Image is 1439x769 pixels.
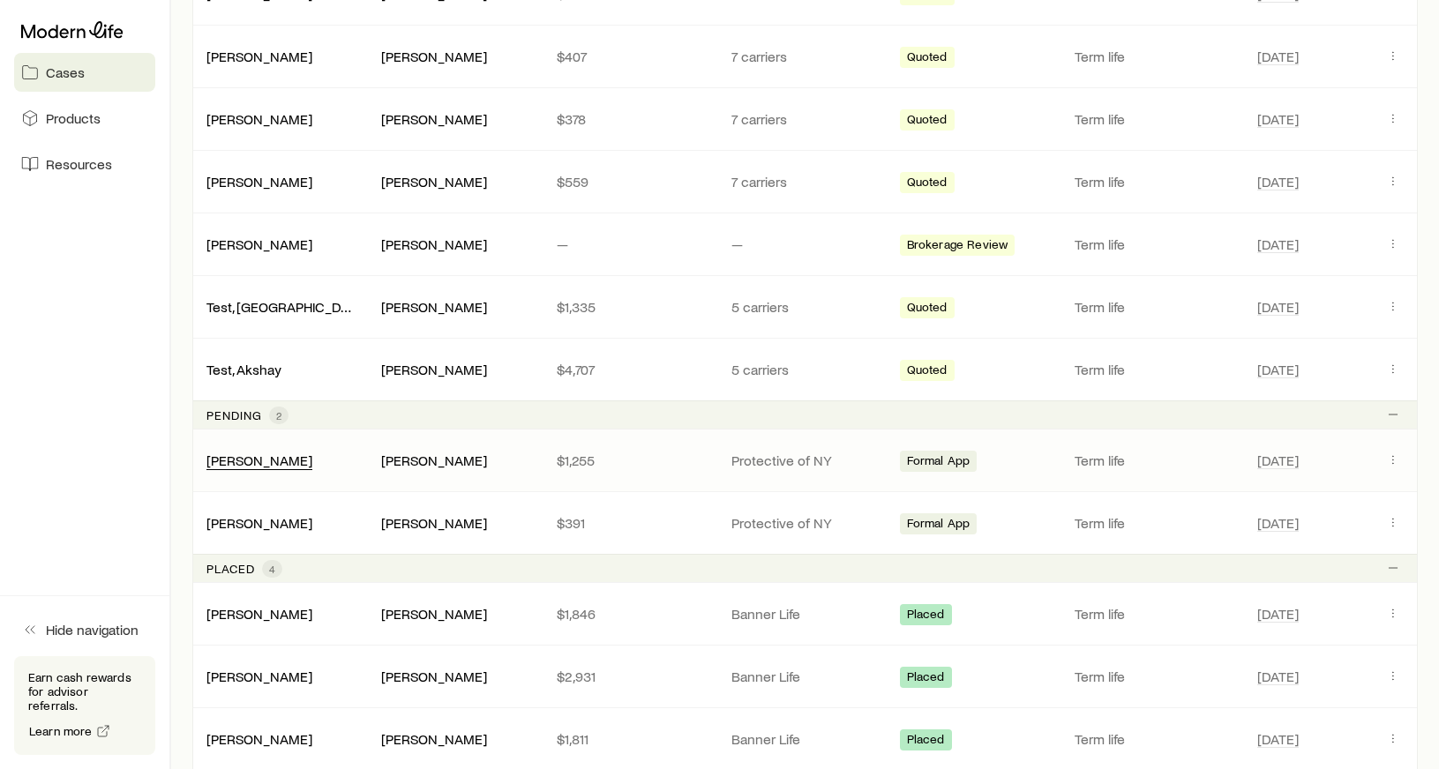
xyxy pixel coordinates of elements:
p: Term life [1075,730,1235,748]
p: Banner Life [731,605,878,623]
p: Term life [1075,298,1235,316]
span: [DATE] [1257,730,1299,748]
span: [DATE] [1257,110,1299,128]
p: $2,931 [557,668,703,685]
span: 4 [269,562,275,576]
p: — [557,235,703,253]
p: $559 [557,173,703,190]
span: Placed [907,669,945,688]
div: [PERSON_NAME] [206,668,312,686]
a: [PERSON_NAME] [206,730,312,747]
span: Resources [46,155,112,173]
div: [PERSON_NAME] [381,298,487,317]
p: Term life [1075,235,1235,253]
p: Term life [1075,668,1235,685]
p: $378 [557,110,703,128]
p: 5 carriers [731,361,878,378]
a: [PERSON_NAME] [206,173,312,190]
span: Placed [907,607,945,625]
p: Term life [1075,173,1235,190]
div: [PERSON_NAME] [206,235,312,254]
p: $1,811 [557,730,703,748]
span: Hide navigation [46,621,139,638]
div: [PERSON_NAME] [206,452,312,470]
span: Learn more [29,725,93,737]
p: $4,707 [557,361,703,378]
p: Protective of NY [731,452,878,469]
span: Brokerage Review [907,237,1008,256]
p: Term life [1075,452,1235,469]
div: Earn cash rewards for advisor referrals.Learn more [14,656,155,755]
div: [PERSON_NAME] [206,110,312,129]
div: [PERSON_NAME] [381,730,487,749]
div: [PERSON_NAME] [381,48,487,66]
span: [DATE] [1257,668,1299,685]
p: Term life [1075,110,1235,128]
div: [PERSON_NAME] [206,730,312,749]
p: Pending [206,408,262,422]
p: $1,335 [557,298,703,316]
div: Test, Akshay [206,361,281,379]
div: [PERSON_NAME] [206,605,312,623]
p: Banner Life [731,668,878,685]
span: Quoted [907,112,948,131]
span: Quoted [907,362,948,381]
span: [DATE] [1257,298,1299,316]
p: Term life [1075,48,1235,65]
div: [PERSON_NAME] [206,514,312,533]
span: Placed [907,732,945,750]
p: Earn cash rewards for advisor referrals. [28,670,141,713]
p: $391 [557,514,703,532]
p: — [731,235,878,253]
p: $407 [557,48,703,65]
a: Products [14,99,155,138]
span: Products [46,109,101,127]
p: 7 carriers [731,110,878,128]
p: 5 carriers [731,298,878,316]
a: [PERSON_NAME] [206,668,312,684]
a: Resources [14,145,155,183]
div: [PERSON_NAME] [206,48,312,66]
span: Quoted [907,49,948,68]
span: [DATE] [1257,605,1299,623]
a: Test, Akshay [206,361,281,377]
a: Cases [14,53,155,92]
p: Term life [1075,514,1235,532]
p: Placed [206,562,255,576]
span: [DATE] [1257,173,1299,190]
span: [DATE] [1257,361,1299,378]
div: [PERSON_NAME] [381,605,487,623]
span: Quoted [907,300,948,318]
span: [DATE] [1257,235,1299,253]
span: 2 [276,408,281,422]
p: $1,846 [557,605,703,623]
span: Cases [46,63,85,81]
a: [PERSON_NAME] [206,452,312,468]
p: 7 carriers [731,173,878,190]
div: [PERSON_NAME] [381,110,487,129]
span: Formal App [907,516,971,534]
span: [DATE] [1257,48,1299,65]
div: Test, [GEOGRAPHIC_DATA] [206,298,353,317]
div: [PERSON_NAME] [381,235,487,254]
div: [PERSON_NAME] [206,173,312,191]
a: [PERSON_NAME] [206,235,312,252]
a: [PERSON_NAME] [206,514,312,531]
div: [PERSON_NAME] [381,514,487,533]
span: [DATE] [1257,514,1299,532]
div: [PERSON_NAME] [381,452,487,470]
span: Formal App [907,453,971,472]
a: [PERSON_NAME] [206,110,312,127]
div: [PERSON_NAME] [381,173,487,191]
p: 7 carriers [731,48,878,65]
a: [PERSON_NAME] [206,48,312,64]
div: [PERSON_NAME] [381,668,487,686]
p: $1,255 [557,452,703,469]
button: Hide navigation [14,610,155,649]
p: Protective of NY [731,514,878,532]
p: Term life [1075,361,1235,378]
p: Banner Life [731,730,878,748]
a: [PERSON_NAME] [206,605,312,622]
div: [PERSON_NAME] [381,361,487,379]
p: Term life [1075,605,1235,623]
